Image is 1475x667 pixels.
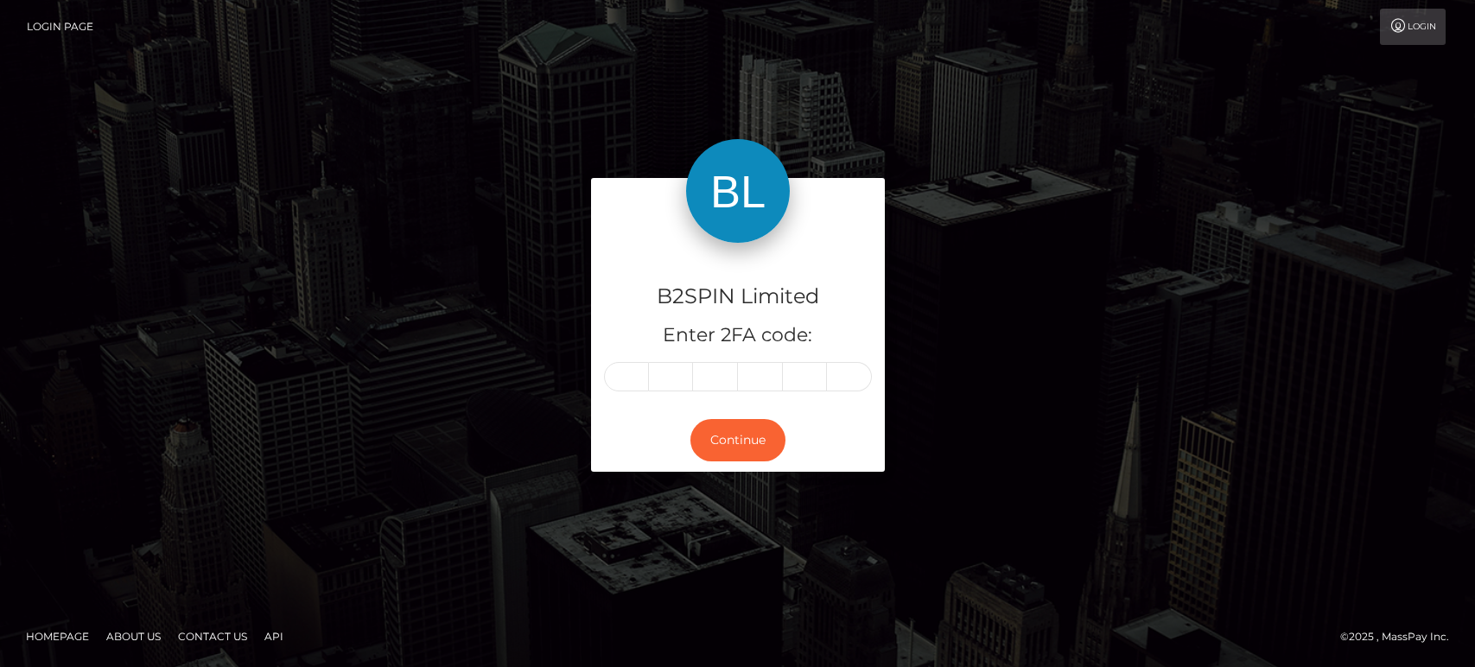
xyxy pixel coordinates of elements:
img: B2SPIN Limited [686,139,790,243]
a: Login [1380,9,1446,45]
h5: Enter 2FA code: [604,322,872,349]
div: © 2025 , MassPay Inc. [1340,627,1462,646]
a: About Us [99,623,168,650]
button: Continue [690,419,785,461]
a: API [257,623,290,650]
a: Contact Us [171,623,254,650]
a: Login Page [27,9,93,45]
h4: B2SPIN Limited [604,282,872,312]
a: Homepage [19,623,96,650]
